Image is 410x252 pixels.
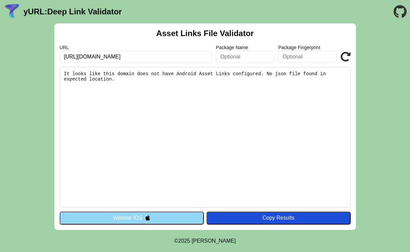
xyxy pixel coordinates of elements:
[3,3,21,20] img: yURL Logo
[207,212,351,224] button: Copy Results
[216,45,274,50] label: Package Name
[145,215,151,221] img: appleIcon.svg
[192,238,236,244] a: Michael Ibragimchayev's Personal Site
[278,51,337,63] input: Optional
[216,51,274,63] input: Optional
[60,67,351,208] pre: It looks like this domain does not have Android Asset Links configured. No json file found in exp...
[174,230,236,252] footer: ©
[278,45,337,50] label: Package Fingerprint
[60,51,212,63] input: Required
[210,215,347,221] div: Copy Results
[60,45,212,50] label: URL
[178,238,190,244] span: 2025
[60,212,204,224] button: Validate iOS
[156,29,254,38] h2: Asset Links File Validator
[23,7,122,16] a: yURL:Deep Link Validator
